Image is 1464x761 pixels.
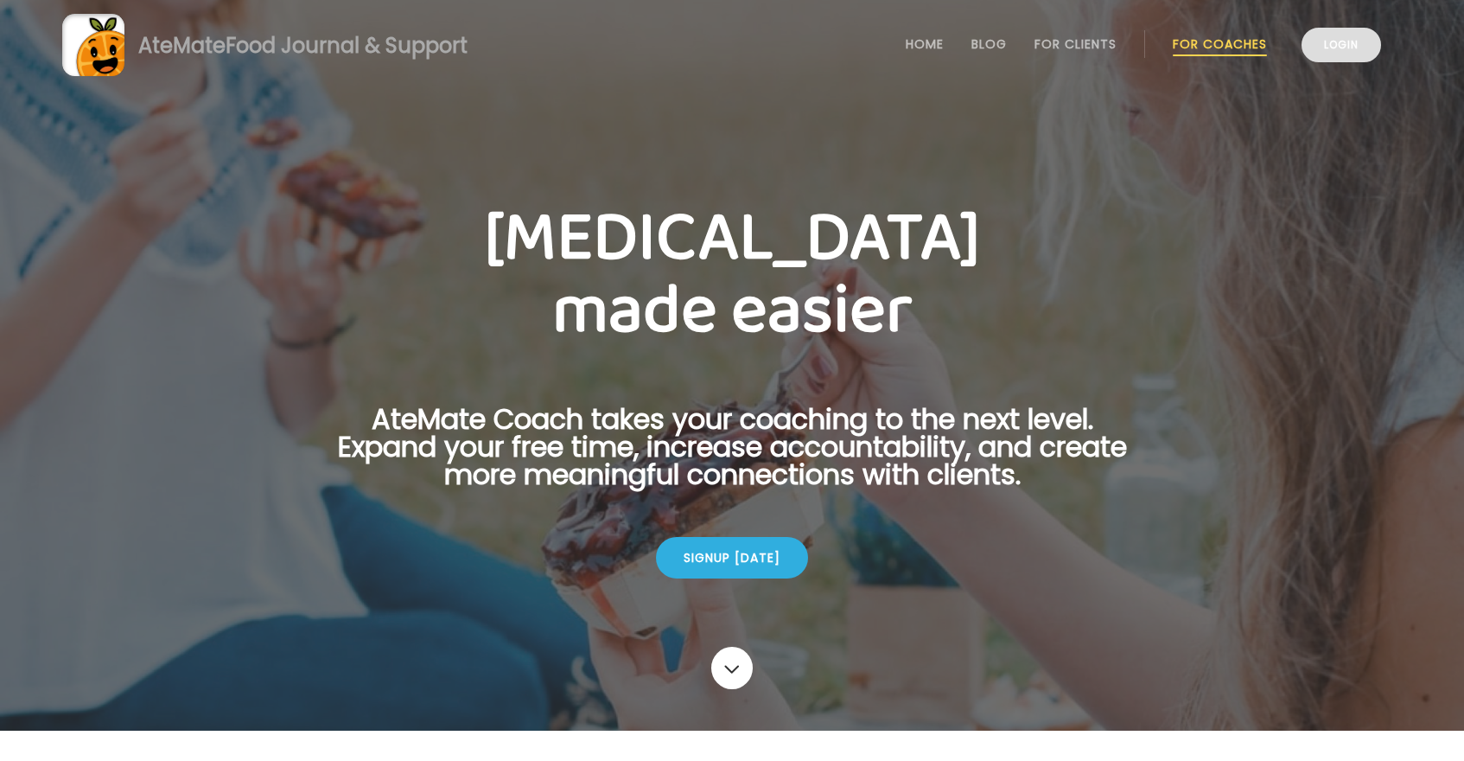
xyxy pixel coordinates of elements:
[1302,28,1381,62] a: Login
[62,14,1402,76] a: AteMateFood Journal & Support
[226,31,468,60] span: Food Journal & Support
[310,202,1154,348] h1: [MEDICAL_DATA] made easier
[906,37,944,51] a: Home
[310,406,1154,509] p: AteMate Coach takes your coaching to the next level. Expand your free time, increase accountabili...
[124,30,468,61] div: AteMate
[971,37,1007,51] a: Blog
[656,537,808,579] div: Signup [DATE]
[1034,37,1117,51] a: For Clients
[1173,37,1267,51] a: For Coaches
